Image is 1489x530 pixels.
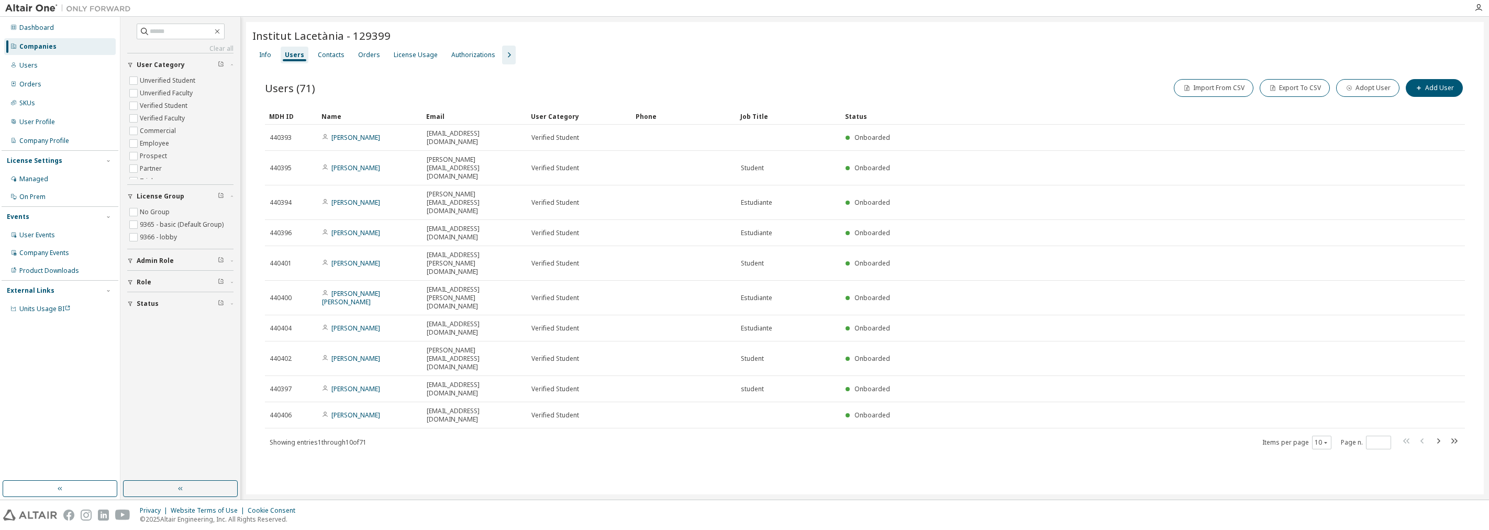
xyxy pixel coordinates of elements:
[854,293,890,302] span: Onboarded
[7,157,62,165] div: License Settings
[845,108,1403,125] div: Status
[854,198,890,207] span: Onboarded
[331,384,380,393] a: [PERSON_NAME]
[741,164,764,172] span: Student
[394,51,438,59] div: License Usage
[140,175,155,187] label: Trial
[137,257,174,265] span: Admin Role
[252,28,391,43] span: Institut Lacetània - 129399
[318,51,345,59] div: Contacts
[270,294,292,302] span: 440400
[270,229,292,237] span: 440396
[98,510,109,521] img: linkedin.svg
[270,438,366,447] span: Showing entries 1 through 10 of 71
[285,51,304,59] div: Users
[265,81,315,95] span: Users (71)
[140,74,197,87] label: Unverified Student
[740,108,837,125] div: Job Title
[171,506,248,515] div: Website Terms of Use
[127,45,234,53] a: Clear all
[259,51,271,59] div: Info
[270,411,292,419] span: 440406
[5,3,136,14] img: Altair One
[137,300,159,308] span: Status
[322,289,380,306] a: [PERSON_NAME] [PERSON_NAME]
[1341,436,1391,449] span: Page n.
[19,61,38,70] div: Users
[137,278,151,286] span: Role
[270,324,292,333] span: 440404
[140,125,178,137] label: Commercial
[331,163,380,172] a: [PERSON_NAME]
[854,354,890,363] span: Onboarded
[427,381,522,397] span: [EMAIL_ADDRESS][DOMAIN_NAME]
[427,251,522,276] span: [EMAIL_ADDRESS][PERSON_NAME][DOMAIN_NAME]
[270,259,292,268] span: 440401
[531,108,627,125] div: User Category
[531,259,579,268] span: Verified Student
[218,61,224,69] span: Clear filter
[19,175,48,183] div: Managed
[218,300,224,308] span: Clear filter
[19,80,41,89] div: Orders
[19,118,55,126] div: User Profile
[854,411,890,419] span: Onboarded
[331,198,380,207] a: [PERSON_NAME]
[427,320,522,337] span: [EMAIL_ADDRESS][DOMAIN_NAME]
[63,510,74,521] img: facebook.svg
[531,324,579,333] span: Verified Student
[270,355,292,363] span: 440402
[140,515,302,524] p: © 2025 Altair Engineering, Inc. All Rights Reserved.
[854,324,890,333] span: Onboarded
[854,228,890,237] span: Onboarded
[218,278,224,286] span: Clear filter
[321,108,418,125] div: Name
[531,294,579,302] span: Verified Student
[427,156,522,181] span: [PERSON_NAME][EMAIL_ADDRESS][DOMAIN_NAME]
[358,51,380,59] div: Orders
[741,355,764,363] span: Student
[19,42,57,51] div: Companies
[331,354,380,363] a: [PERSON_NAME]
[270,385,292,393] span: 440397
[140,231,179,244] label: 9366 - lobby
[270,164,292,172] span: 440395
[427,225,522,241] span: [EMAIL_ADDRESS][DOMAIN_NAME]
[741,198,772,207] span: Estudiante
[531,229,579,237] span: Verified Student
[331,133,380,142] a: [PERSON_NAME]
[741,294,772,302] span: Estudiante
[140,150,169,162] label: Prospect
[248,506,302,515] div: Cookie Consent
[270,198,292,207] span: 440394
[331,259,380,268] a: [PERSON_NAME]
[1174,79,1253,97] button: Import From CSV
[140,100,190,112] label: Verified Student
[741,324,772,333] span: Estudiante
[19,193,46,201] div: On Prem
[218,257,224,265] span: Clear filter
[3,510,57,521] img: altair_logo.svg
[531,134,579,142] span: Verified Student
[331,324,380,333] a: [PERSON_NAME]
[270,134,292,142] span: 440393
[127,271,234,294] button: Role
[1262,436,1331,449] span: Items per page
[531,385,579,393] span: Verified Student
[531,355,579,363] span: Verified Student
[140,137,171,150] label: Employee
[531,411,579,419] span: Verified Student
[427,346,522,371] span: [PERSON_NAME][EMAIL_ADDRESS][DOMAIN_NAME]
[7,286,54,295] div: External Links
[127,249,234,272] button: Admin Role
[854,133,890,142] span: Onboarded
[218,192,224,201] span: Clear filter
[19,304,71,313] span: Units Usage BI
[427,190,522,215] span: [PERSON_NAME][EMAIL_ADDRESS][DOMAIN_NAME]
[140,506,171,515] div: Privacy
[854,163,890,172] span: Onboarded
[19,231,55,239] div: User Events
[741,385,764,393] span: student
[636,108,732,125] div: Phone
[19,99,35,107] div: SKUs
